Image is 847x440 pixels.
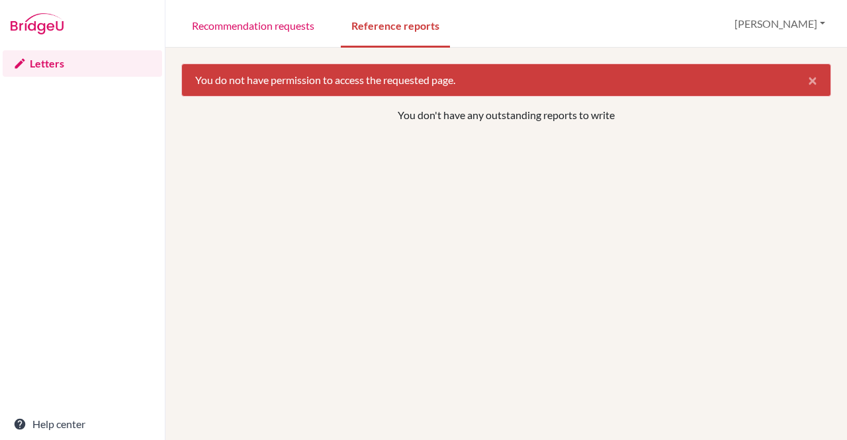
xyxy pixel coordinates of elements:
[795,64,830,96] button: Close
[729,11,831,36] button: [PERSON_NAME]
[181,2,325,48] a: Recommendation requests
[341,2,450,48] a: Reference reports
[245,107,767,123] p: You don't have any outstanding reports to write
[808,70,817,89] span: ×
[11,13,64,34] img: Bridge-U
[181,64,831,97] div: You do not have permission to access the requested page.
[3,411,162,437] a: Help center
[3,50,162,77] a: Letters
